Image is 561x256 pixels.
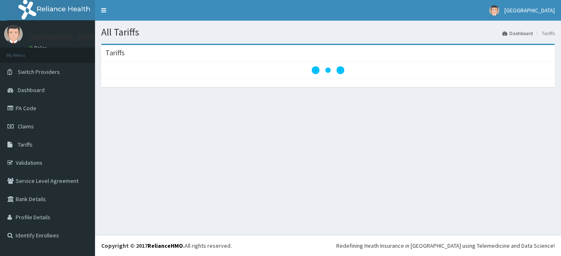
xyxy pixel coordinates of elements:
[336,242,555,250] div: Redefining Heath Insurance in [GEOGRAPHIC_DATA] using Telemedicine and Data Science!
[29,45,49,51] a: Online
[18,123,34,130] span: Claims
[101,27,555,38] h1: All Tariffs
[105,49,125,57] h3: Tariffs
[18,86,45,94] span: Dashboard
[534,30,555,37] li: Tariffs
[147,242,183,249] a: RelianceHMO
[95,235,561,256] footer: All rights reserved.
[18,141,33,148] span: Tariffs
[489,5,499,16] img: User Image
[4,25,23,43] img: User Image
[29,33,97,41] p: [GEOGRAPHIC_DATA]
[311,54,345,87] svg: audio-loading
[101,242,185,249] strong: Copyright © 2017 .
[504,7,555,14] span: [GEOGRAPHIC_DATA]
[18,68,60,76] span: Switch Providers
[502,30,533,37] a: Dashboard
